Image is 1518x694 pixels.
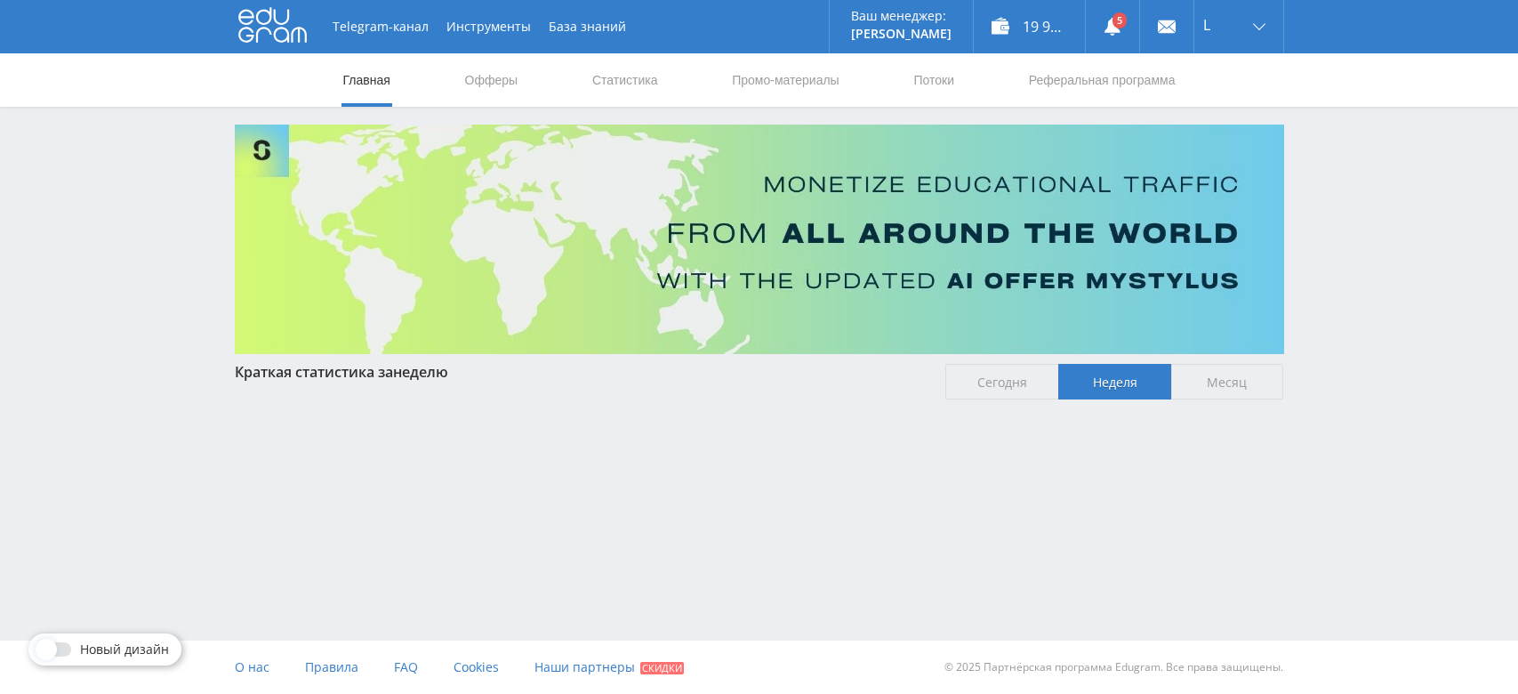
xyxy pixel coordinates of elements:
p: [PERSON_NAME] [851,27,952,41]
span: FAQ [394,658,418,675]
a: Реферальная программа [1027,53,1177,107]
span: Новый дизайн [80,642,169,657]
span: О нас [235,658,269,675]
a: Cookies [454,641,499,694]
a: Офферы [463,53,520,107]
a: О нас [235,641,269,694]
a: FAQ [394,641,418,694]
a: Промо-материалы [730,53,840,107]
p: Ваш менеджер: [851,9,952,23]
a: Статистика [590,53,660,107]
a: Наши партнеры Скидки [534,641,684,694]
span: неделю [393,362,448,382]
a: Главная [341,53,392,107]
a: Правила [305,641,358,694]
span: Скидки [640,662,684,674]
span: Наши партнеры [534,658,635,675]
a: Потоки [912,53,956,107]
div: Краткая статистика за [235,364,928,380]
span: Cookies [454,658,499,675]
span: Сегодня [945,364,1058,399]
img: Banner [235,125,1284,354]
span: Правила [305,658,358,675]
span: Месяц [1171,364,1284,399]
div: © 2025 Партнёрская программа Edugram. Все права защищены. [767,641,1283,694]
span: L [1203,18,1210,32]
span: Неделя [1058,364,1171,399]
